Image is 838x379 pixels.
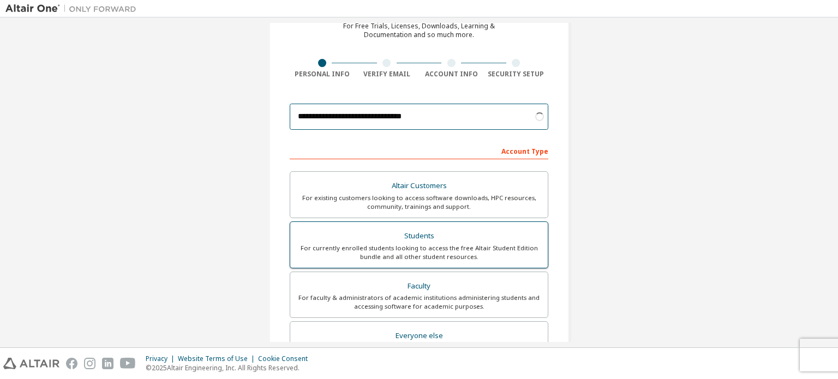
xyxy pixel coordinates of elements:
div: Verify Email [355,70,420,79]
div: For existing customers looking to access software downloads, HPC resources, community, trainings ... [297,194,541,211]
p: © 2025 Altair Engineering, Inc. All Rights Reserved. [146,363,314,372]
div: Everyone else [297,328,541,344]
div: Privacy [146,354,178,363]
div: For faculty & administrators of academic institutions administering students and accessing softwa... [297,293,541,311]
img: instagram.svg [84,358,95,369]
div: For Free Trials, Licenses, Downloads, Learning & Documentation and so much more. [343,22,495,39]
img: youtube.svg [120,358,136,369]
div: Account Info [419,70,484,79]
div: Account Type [290,142,548,159]
div: Security Setup [484,70,549,79]
div: Website Terms of Use [178,354,258,363]
div: For currently enrolled students looking to access the free Altair Student Edition bundle and all ... [297,244,541,261]
img: facebook.svg [66,358,77,369]
img: Altair One [5,3,142,14]
div: Cookie Consent [258,354,314,363]
div: Personal Info [290,70,355,79]
div: Altair Customers [297,178,541,194]
img: altair_logo.svg [3,358,59,369]
img: linkedin.svg [102,358,113,369]
div: Faculty [297,279,541,294]
div: Students [297,228,541,244]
